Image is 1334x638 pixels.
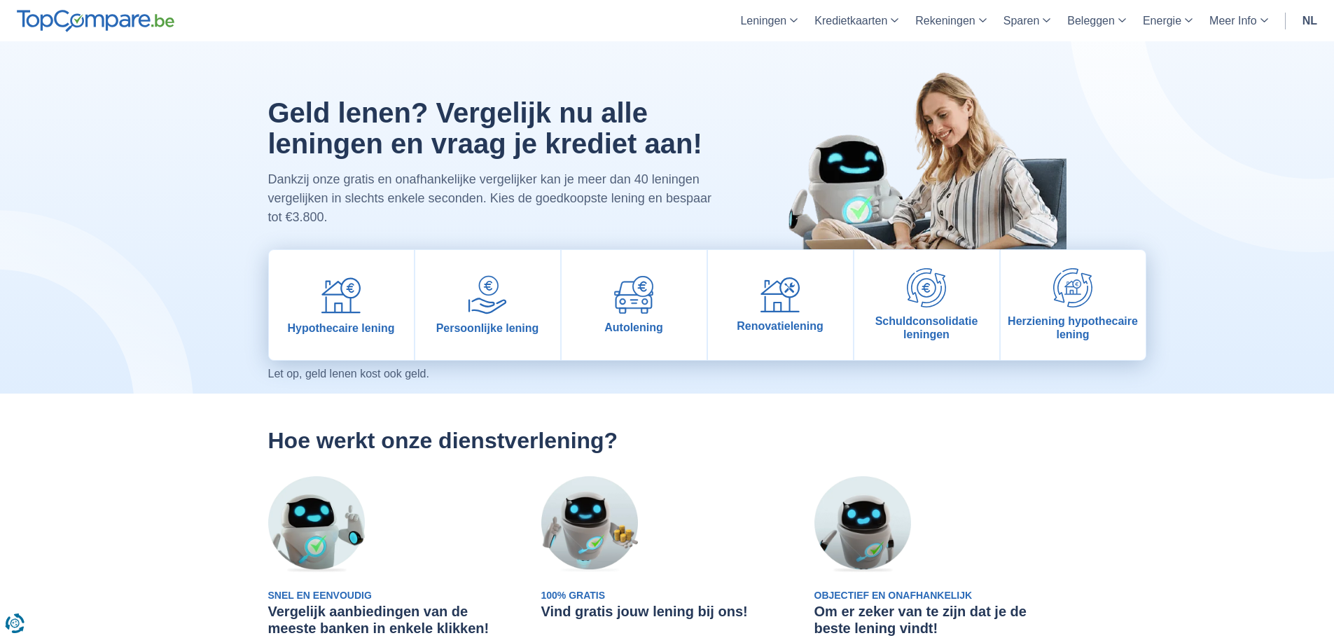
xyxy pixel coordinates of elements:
span: Snel en eenvoudig [268,590,372,601]
span: Persoonlijke lening [436,321,539,335]
a: Schuldconsolidatie leningen [854,250,999,360]
span: 100% gratis [541,590,606,601]
h1: Geld lenen? Vergelijk nu alle leningen en vraag je krediet aan! [268,97,725,159]
a: Hypothecaire lening [269,250,414,360]
span: Schuldconsolidatie leningen [860,314,994,341]
a: Renovatielening [708,250,853,360]
a: Herziening hypothecaire lening [1001,250,1146,360]
img: Autolening [614,276,653,314]
img: Herziening hypothecaire lening [1053,268,1092,307]
img: Hypothecaire lening [321,275,361,314]
span: Hypothecaire lening [288,321,395,335]
a: Autolening [562,250,707,360]
span: Renovatielening [737,319,824,333]
img: Schuldconsolidatie leningen [907,268,946,307]
h3: Vergelijk aanbiedingen van de meeste banken in enkele klikken! [268,603,520,637]
img: 100% gratis [541,476,638,573]
img: Renovatielening [760,277,800,313]
img: image-hero [758,41,1066,311]
img: Snel en eenvoudig [268,476,365,573]
p: Dankzij onze gratis en onafhankelijke vergelijker kan je meer dan 40 leningen vergelijken in slec... [268,170,725,227]
img: Persoonlijke lening [468,275,507,314]
h2: Hoe werkt onze dienstverlening? [268,427,1066,454]
h3: Om er zeker van te zijn dat je de beste lening vindt! [814,603,1066,637]
img: Objectief en onafhankelijk [814,476,911,573]
span: Herziening hypothecaire lening [1006,314,1140,341]
span: Objectief en onafhankelijk [814,590,973,601]
span: Autolening [604,321,663,334]
img: TopCompare [17,10,174,32]
a: Persoonlijke lening [415,250,560,360]
h3: Vind gratis jouw lening bij ons! [541,603,793,620]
